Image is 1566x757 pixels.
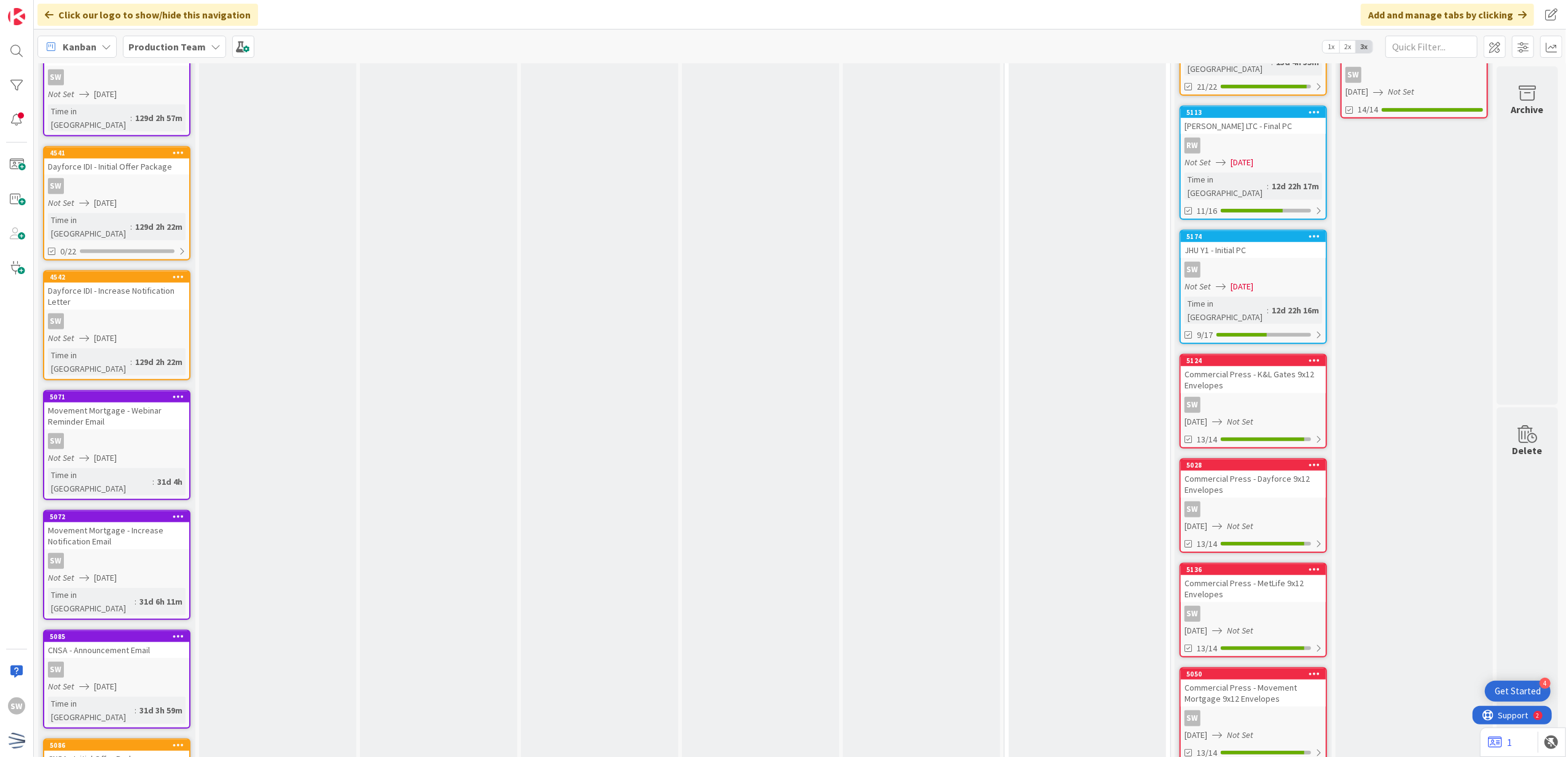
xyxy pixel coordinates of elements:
span: [DATE] [1231,280,1253,293]
img: Visit kanbanzone.com [8,8,25,25]
div: 4542 [44,272,189,283]
div: RW [1181,138,1326,154]
span: [DATE] [1184,624,1207,637]
span: 21/22 [1197,80,1217,93]
span: : [130,220,132,233]
span: 0/22 [60,245,76,258]
div: 5136 [1181,564,1326,575]
div: 5085 [50,632,189,641]
span: [DATE] [1184,415,1207,428]
a: 1 [1488,735,1512,750]
i: Not Set [48,452,74,463]
div: SW [44,553,189,569]
i: Not Set [48,88,74,100]
div: Commercial Press - Dayforce 9x12 Envelopes [1181,471,1326,498]
i: Not Set [1388,86,1414,97]
div: CNSA - Announcement Email [44,642,189,658]
i: Not Set [1227,520,1253,531]
div: 4541Dayforce IDI - Initial Offer Package [44,147,189,175]
div: SW [48,69,64,85]
div: 5050 [1181,669,1326,680]
div: SW [1184,262,1200,278]
div: Commercial Press - K&L Gates 9x12 Envelopes [1181,366,1326,393]
i: Not Set [48,197,74,208]
div: Time in [GEOGRAPHIC_DATA] [48,697,135,724]
div: 129d 2h 22m [132,220,186,233]
span: Support [26,2,56,17]
div: SW [1181,710,1326,726]
div: SW [44,662,189,678]
div: Time in [GEOGRAPHIC_DATA] [48,588,135,615]
div: SW [1184,606,1200,622]
div: SW [48,178,64,194]
div: SW [44,69,189,85]
div: Get Started [1495,685,1541,697]
div: 5072Movement Mortgage - Increase Notification Email [44,511,189,549]
i: Not Set [1227,729,1253,740]
div: 5086 [50,741,189,750]
i: Not Set [1184,281,1211,292]
span: [DATE] [1345,85,1368,98]
div: Commercial Press - MetLife 9x12 Envelopes [1181,575,1326,602]
div: SW [1184,397,1200,413]
i: Not Set [1227,416,1253,427]
div: SW [1181,501,1326,517]
div: 129d 2h 57m [132,111,186,125]
div: SW [1345,67,1361,83]
div: SW [44,313,189,329]
div: 5050Commercial Press - Movement Mortgage 9x12 Envelopes [1181,669,1326,707]
span: 9/17 [1197,329,1213,342]
div: 5113 [1181,107,1326,118]
div: 5174 [1181,231,1326,242]
i: Not Set [48,572,74,583]
div: SW [1342,67,1487,83]
i: Not Set [1227,625,1253,636]
div: 12d 22h 16m [1269,304,1322,317]
i: Not Set [48,332,74,343]
div: 5124 [1181,355,1326,366]
div: SW [1181,262,1326,278]
span: [DATE] [94,452,117,465]
div: 5085 [44,631,189,642]
div: 129d 2h 22m [132,355,186,369]
div: Commercial Press - Movement Mortgage 9x12 Envelopes [1181,680,1326,707]
span: [DATE] [1184,729,1207,742]
span: [DATE] [94,88,117,101]
div: 12d 22h 17m [1269,179,1322,193]
span: : [130,111,132,125]
div: 5086 [44,740,189,751]
div: SW [48,433,64,449]
div: 5028 [1186,461,1326,469]
div: Delete [1513,443,1543,458]
span: Kanban [63,39,96,54]
div: JHU Y1 - Initial PC [1181,242,1326,258]
span: [DATE] [94,332,117,345]
span: : [135,704,136,717]
div: Click our logo to show/hide this navigation [37,4,258,26]
div: SW [1181,397,1326,413]
div: 5071 [50,393,189,401]
div: Movement Mortgage - Webinar Reminder Email [44,402,189,429]
span: : [130,355,132,369]
div: 4541 [50,149,189,157]
div: SW [48,313,64,329]
div: Dayforce IDI - Increase Notification Letter [44,283,189,310]
div: [PERSON_NAME] LTC - Final PC [1181,118,1326,134]
div: 5124Commercial Press - K&L Gates 9x12 Envelopes [1181,355,1326,393]
i: Not Set [1184,157,1211,168]
span: : [152,475,154,488]
img: avatar [8,732,25,749]
span: [DATE] [94,571,117,584]
div: 5072 [50,512,189,521]
div: SW [48,553,64,569]
span: 11/16 [1197,205,1217,218]
div: 5174JHU Y1 - Initial PC [1181,231,1326,258]
span: 1x [1323,41,1339,53]
div: Archive [1511,102,1544,117]
div: 5136Commercial Press - MetLife 9x12 Envelopes [1181,564,1326,602]
div: Open Get Started checklist, remaining modules: 4 [1485,681,1551,702]
span: 13/14 [1197,538,1217,551]
span: [DATE] [1184,520,1207,533]
span: 13/14 [1197,433,1217,446]
div: 5050 [1186,670,1326,678]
